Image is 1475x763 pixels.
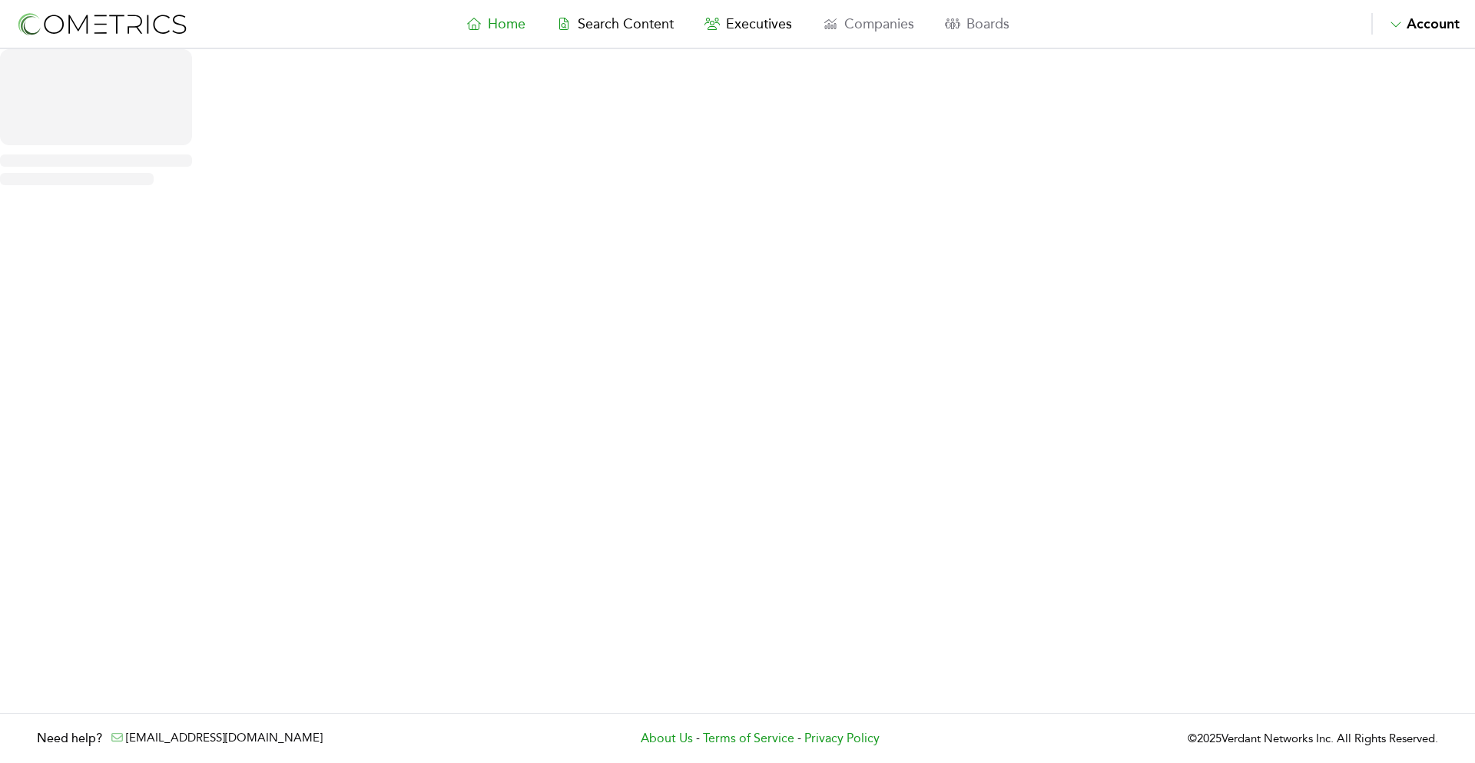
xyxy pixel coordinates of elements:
span: - [696,729,700,748]
span: - [797,729,801,748]
a: Privacy Policy [804,729,880,748]
a: Executives [689,13,807,35]
a: [EMAIL_ADDRESS][DOMAIN_NAME] [126,731,323,745]
span: Home [488,15,525,32]
a: Terms of Service [703,729,794,748]
span: Account [1407,15,1460,32]
a: Boards [930,13,1025,35]
a: About Us [641,729,693,748]
a: Search Content [541,13,689,35]
img: logo-refresh-RPX2ODFg.svg [15,10,188,38]
span: Search Content [578,15,674,32]
a: Home [451,13,541,35]
span: Boards [966,15,1009,32]
button: Account [1371,13,1460,35]
span: Companies [844,15,914,32]
a: Companies [807,13,930,35]
p: © 2025 Verdant Networks Inc. All Rights Reserved. [1188,730,1438,748]
h3: Need help? [37,729,102,748]
span: Executives [726,15,792,32]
